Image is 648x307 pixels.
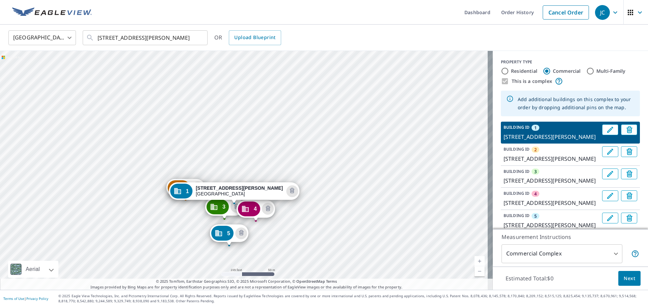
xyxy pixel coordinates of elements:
[3,296,24,301] a: Terms of Use
[156,279,337,284] span: © 2025 TomTom, Earthstar Geographics SIO, © 2025 Microsoft Corporation, ©
[286,185,298,197] button: Delete building 1
[624,274,635,283] span: Next
[502,233,639,241] p: Measurement Instructions
[475,266,485,276] a: Current Level 18, Zoom Out
[504,199,599,207] p: [STREET_ADDRESS][PERSON_NAME]
[534,168,537,175] span: 3
[518,93,634,114] div: Add additional buildings on this complex to your order by dropping additional pins on the map.
[262,203,274,215] button: Delete building 4
[205,198,244,219] div: Dropped pin, building 3, Commercial property, 2020 Wells Rd Orange Park, FL 32073
[196,185,283,191] strong: [STREET_ADDRESS][PERSON_NAME]
[595,5,610,20] div: JC
[186,189,189,194] span: 1
[58,294,645,304] p: © 2025 Eagle View Technologies, Inc. and Pictometry International Corp. All Rights Reserved. Repo...
[231,201,242,213] button: Delete building 3
[512,78,552,85] label: This is a complex
[227,231,230,236] span: 5
[98,28,194,47] input: Search by address or latitude-longitude
[602,168,618,179] button: Edit building 3
[504,146,530,152] p: BUILDING ID
[534,125,537,131] span: 1
[602,190,618,201] button: Edit building 4
[229,30,281,45] a: Upload Blueprint
[26,296,48,301] a: Privacy Policy
[621,168,637,179] button: Delete building 3
[553,68,581,74] label: Commercial
[621,146,637,157] button: Delete building 2
[24,261,42,278] div: Aerial
[534,191,537,197] span: 4
[12,7,92,18] img: EV Logo
[504,133,599,141] p: [STREET_ADDRESS][PERSON_NAME]
[543,5,589,20] a: Cancel Order
[631,250,639,258] span: Each building may require a separate measurement report; if so, your account will be billed per r...
[214,30,281,45] div: OR
[192,182,204,193] button: Delete building 2
[602,213,618,223] button: Edit building 5
[504,221,599,229] p: [STREET_ADDRESS][PERSON_NAME]
[235,227,247,239] button: Delete building 5
[602,124,618,135] button: Edit building 1
[222,204,225,209] span: 3
[500,271,559,286] p: Estimated Total: $0
[234,33,275,42] span: Upload Blueprint
[534,147,537,153] span: 2
[596,68,626,74] label: Multi-Family
[502,244,622,263] div: Commercial Complex
[504,155,599,163] p: [STREET_ADDRESS][PERSON_NAME]
[501,59,640,65] div: PROPERTY TYPE
[511,68,537,74] label: Residential
[169,182,299,203] div: Dropped pin, building 1, Commercial property, 2020 Wells Rd Orange Park, FL 32073
[296,279,325,284] a: OpenStreetMap
[504,190,530,196] p: BUILDING ID
[196,185,283,197] div: [GEOGRAPHIC_DATA]
[166,179,205,200] div: Dropped pin, building 2, Commercial property, 2020 Wells Rd Orange Park, FL 32073
[504,124,530,130] p: BUILDING ID
[475,256,485,266] a: Current Level 18, Zoom In
[237,200,275,221] div: Dropped pin, building 4, Commercial property, 2020 Wells Rd Orange Park, FL 32073
[504,177,599,185] p: [STREET_ADDRESS][PERSON_NAME]
[618,271,641,286] button: Next
[504,168,530,174] p: BUILDING ID
[210,224,248,245] div: Dropped pin, building 5, Commercial property, 2020 Wells Rd Orange Park, FL 32073
[621,124,637,135] button: Delete building 1
[8,28,76,47] div: [GEOGRAPHIC_DATA]
[254,206,257,211] span: 4
[504,213,530,218] p: BUILDING ID
[534,213,537,219] span: 5
[3,297,48,301] p: |
[326,279,337,284] a: Terms
[602,146,618,157] button: Edit building 2
[8,261,58,278] div: Aerial
[621,213,637,223] button: Delete building 5
[621,190,637,201] button: Delete building 4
